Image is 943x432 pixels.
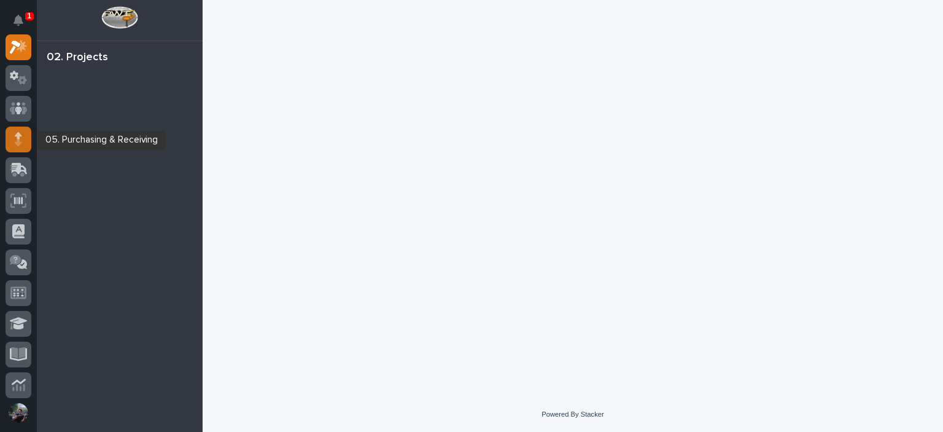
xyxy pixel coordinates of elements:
[15,15,31,34] div: Notifications1
[6,400,31,426] button: users-avatar
[101,6,138,29] img: Workspace Logo
[27,12,31,20] p: 1
[541,410,603,418] a: Powered By Stacker
[6,7,31,33] button: Notifications
[47,51,108,65] div: 02. Projects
